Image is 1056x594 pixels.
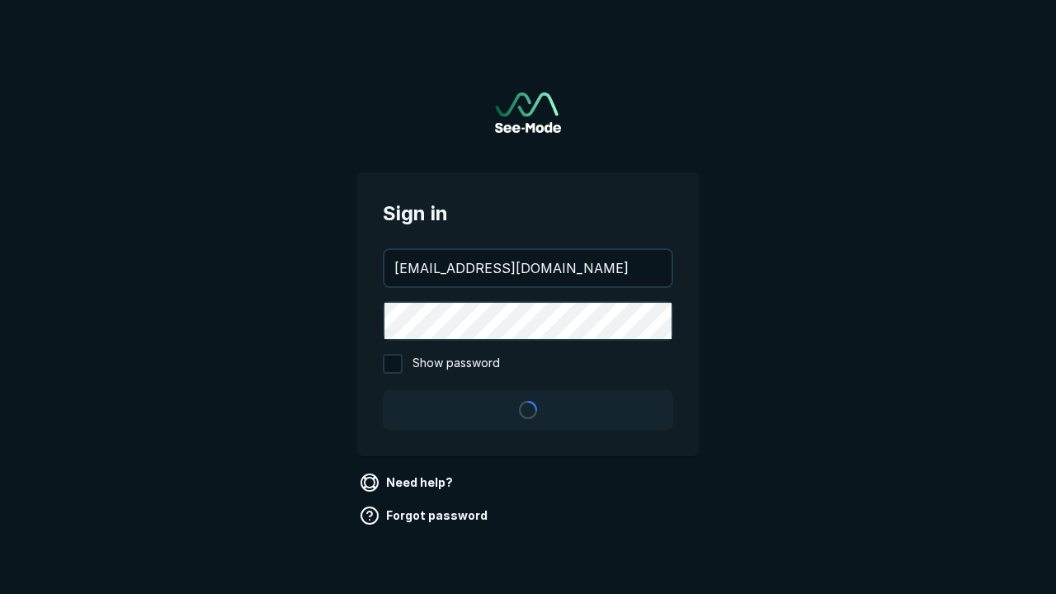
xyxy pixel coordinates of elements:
span: Sign in [383,199,673,229]
img: See-Mode Logo [495,92,561,133]
a: Forgot password [356,502,494,529]
input: your@email.com [384,250,672,286]
a: Need help? [356,469,460,496]
span: Show password [412,354,500,374]
a: Go to sign in [495,92,561,133]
